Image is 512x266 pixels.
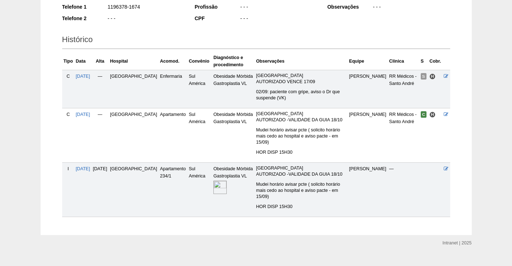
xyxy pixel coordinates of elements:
div: - - - [240,15,318,24]
td: Enfermaria [158,70,187,108]
div: - - - [240,3,318,12]
th: S [419,53,428,70]
th: Data [74,53,92,70]
td: Sul América [187,162,212,217]
th: Observações [255,53,348,70]
td: [GEOGRAPHIC_DATA] [109,70,158,108]
td: — [92,70,109,108]
div: Observações [327,3,372,10]
th: Acomod. [158,53,187,70]
div: Intranet | 2025 [443,239,472,247]
a: [DATE] [76,74,90,79]
p: Mudei horário avisar pcte ( solicito horário mais cedo ao hospital e aviso pacte - em 15/09) [256,181,346,200]
div: C [64,111,73,118]
td: [PERSON_NAME] [348,162,388,217]
div: - - - [107,15,185,24]
th: Clínica [388,53,419,70]
div: CPF [195,15,240,22]
p: Mudei horário avisar pcte ( solicito horário mais cedo ao hospital e aviso pacte - em 15/09) [256,127,346,145]
td: [GEOGRAPHIC_DATA] [109,108,158,162]
th: Tipo [62,53,74,70]
p: 02/09: paciente com gripe, aviso o Dr que suspende (VK) [256,89,346,101]
td: [PERSON_NAME] [348,70,388,108]
p: HOR DISP 15H30 [256,204,346,210]
span: Suspensa [421,73,426,80]
a: [DATE] [76,112,90,117]
td: — [92,108,109,162]
td: Sul América [187,70,212,108]
td: RR Médicos - Santo André [388,108,419,162]
th: Equipe [348,53,388,70]
td: Obesidade Mórbida Gastroplastia VL [212,108,255,162]
h2: Histórico [62,32,450,49]
div: I [64,165,73,172]
td: RR Médicos - Santo André [388,70,419,108]
th: Hospital [109,53,158,70]
div: Profissão [195,3,240,10]
span: Hospital [429,73,435,80]
td: [GEOGRAPHIC_DATA] [109,162,158,217]
div: Telefone 2 [62,15,107,22]
span: [DATE] [93,166,107,171]
td: Obesidade Mórbida Gastroplastia VL [212,70,255,108]
th: Alta [92,53,109,70]
div: - - - [372,3,450,12]
span: Hospital [429,112,435,118]
div: C [64,73,73,80]
td: Apartamento 234/1 [158,162,187,217]
th: Diagnóstico e procedimento [212,53,255,70]
td: [PERSON_NAME] [348,108,388,162]
td: Obesidade Mórbida Gastroplastia VL [212,162,255,217]
td: — [388,162,419,217]
p: [GEOGRAPHIC_DATA] AUTORIZADO -VALIDADE DA GUIA 18/10 [256,111,346,123]
p: [GEOGRAPHIC_DATA] AUTORIZADO VENCE 17/09 [256,73,346,85]
td: Apartamento [158,108,187,162]
th: Cobr. [428,53,442,70]
div: Telefone 1 [62,3,107,10]
th: Convênio [187,53,212,70]
p: [GEOGRAPHIC_DATA] AUTORIZADO -VALIDADE DA GUIA 18/10 [256,165,346,177]
td: Sul América [187,108,212,162]
span: Confirmada [421,111,427,118]
p: HOR DISP 15H30 [256,149,346,155]
a: [DATE] [76,166,90,171]
div: 1196378-1674 [107,3,185,12]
